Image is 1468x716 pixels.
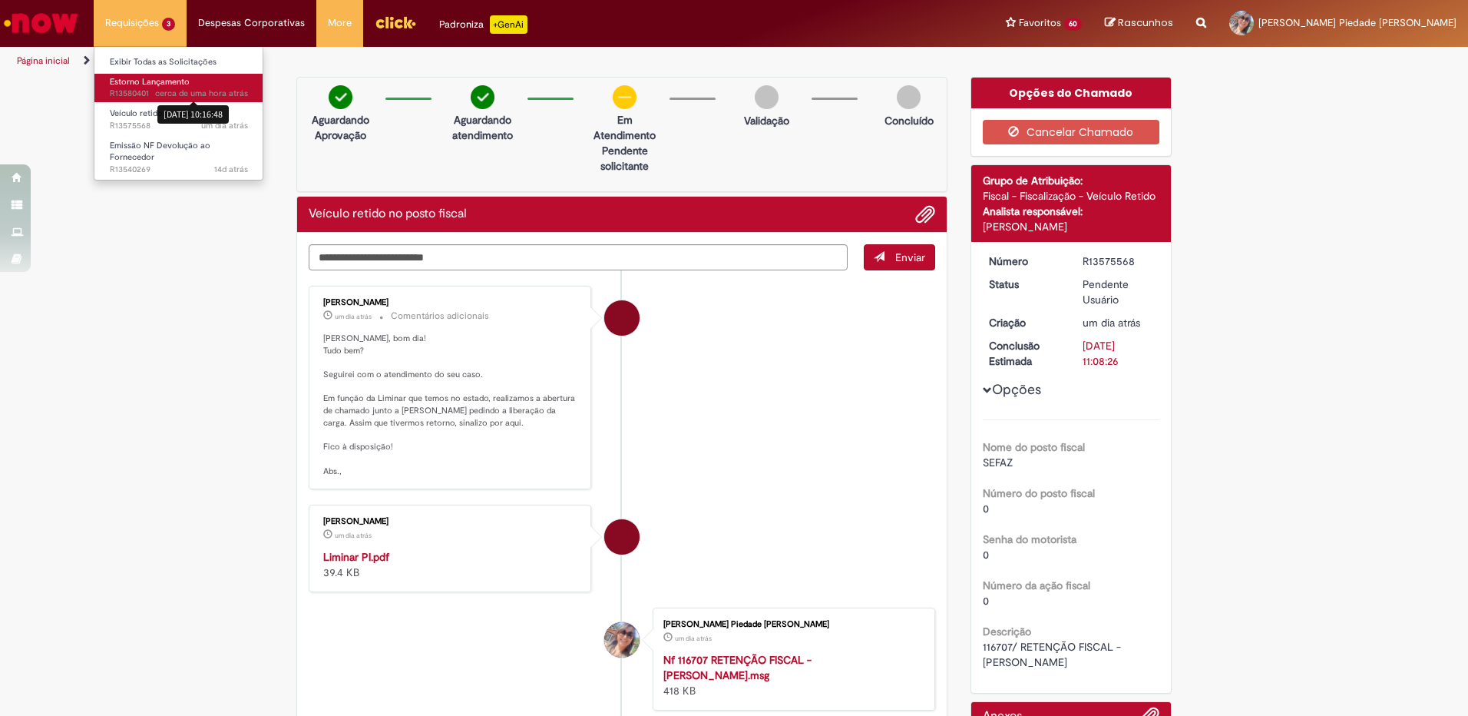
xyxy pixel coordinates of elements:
[977,277,1072,292] dt: Status
[323,549,579,580] div: 39.4 KB
[329,85,352,109] img: check-circle-green.png
[110,164,248,176] span: R13540269
[971,78,1172,108] div: Opções do Chamado
[323,333,579,477] p: [PERSON_NAME], bom dia! Tudo bem? Seguirei com o atendimento do seu caso. Em função da Liminar qu...
[2,8,81,38] img: ServiceNow
[335,531,372,540] time: 29/09/2025 10:38:03
[983,440,1085,454] b: Nome do posto fiscal
[110,108,221,119] span: Veículo retido no posto fiscal
[1083,315,1154,330] div: 29/09/2025 10:08:22
[604,622,640,658] div: Maria Da Piedade Veloso Claves De Oliveira
[983,578,1090,592] b: Número da ação fiscal
[983,640,1124,669] span: 116707/ RETENÇÃO FISCAL - [PERSON_NAME]
[198,15,305,31] span: Despesas Corporativas
[335,531,372,540] span: um dia atrás
[983,188,1160,204] div: Fiscal - Fiscalização - Veículo Retido
[1105,16,1173,31] a: Rascunhos
[604,519,640,555] div: Bianca Barbosa Goncalves
[439,15,527,34] div: Padroniza
[110,120,248,132] span: R13575568
[983,502,989,515] span: 0
[445,112,520,143] p: Aguardando atendimento
[157,105,229,123] div: [DATE] 10:16:48
[1019,15,1061,31] span: Favoritos
[1083,254,1154,269] div: R13575568
[110,88,248,100] span: R13580401
[471,85,494,109] img: check-circle-green.png
[490,15,527,34] p: +GenAi
[983,219,1160,234] div: [PERSON_NAME]
[201,120,248,131] span: um dia atrás
[864,244,935,270] button: Enviar
[675,634,712,643] span: um dia atrás
[915,204,935,224] button: Adicionar anexos
[303,112,378,143] p: Aguardando Aprovação
[391,310,489,323] small: Comentários adicionais
[983,548,989,562] span: 0
[1083,338,1154,369] div: [DATE] 11:08:26
[1083,316,1140,330] span: um dia atrás
[755,85,779,109] img: img-circle-grey.png
[94,138,263,171] a: Aberto R13540269 : Emissão NF Devolução ao Fornecedor
[309,207,467,221] h2: Veículo retido no posto fiscal Histórico de tíquete
[587,112,662,143] p: Em Atendimento
[162,18,175,31] span: 3
[94,54,263,71] a: Exibir Todas as Solicitações
[1083,277,1154,307] div: Pendente Usuário
[983,456,1013,469] span: SEFAZ
[744,113,789,128] p: Validação
[1083,316,1140,330] time: 29/09/2025 10:08:22
[323,550,389,564] a: Liminar PI.pdf
[309,244,848,270] textarea: Digite sua mensagem aqui...
[105,15,159,31] span: Requisições
[663,653,812,682] a: Nf 116707 RETENÇÃO FISCAL - [PERSON_NAME].msg
[375,11,416,34] img: click_logo_yellow_360x200.png
[983,625,1031,638] b: Descrição
[977,315,1072,330] dt: Criação
[983,120,1160,144] button: Cancelar Chamado
[1118,15,1173,30] span: Rascunhos
[977,338,1072,369] dt: Conclusão Estimada
[1064,18,1082,31] span: 60
[94,105,263,134] a: Aberto R13575568 : Veículo retido no posto fiscal
[983,486,1095,500] b: Número do posto fiscal
[214,164,248,175] time: 16/09/2025 15:17:09
[110,140,210,164] span: Emissão NF Devolução ao Fornecedor
[663,652,919,698] div: 418 KB
[613,85,636,109] img: circle-minus.png
[1258,16,1456,29] span: [PERSON_NAME] Piedade [PERSON_NAME]
[323,517,579,526] div: [PERSON_NAME]
[604,300,640,336] div: Bianca Barbosa Goncalves
[884,113,934,128] p: Concluído
[335,312,372,321] span: um dia atrás
[895,250,925,264] span: Enviar
[663,620,919,629] div: [PERSON_NAME] Piedade [PERSON_NAME]
[983,204,1160,219] div: Analista responsável:
[983,594,989,608] span: 0
[323,298,579,307] div: [PERSON_NAME]
[335,312,372,321] time: 29/09/2025 10:38:05
[983,173,1160,188] div: Grupo de Atribuição:
[12,47,967,75] ul: Trilhas de página
[897,85,921,109] img: img-circle-grey.png
[587,143,662,174] p: Pendente solicitante
[17,55,70,67] a: Página inicial
[110,76,190,88] span: Estorno Lançamento
[977,254,1072,269] dt: Número
[94,74,263,102] a: Aberto R13580401 : Estorno Lançamento
[675,634,712,643] time: 29/09/2025 10:08:18
[328,15,352,31] span: More
[94,46,263,181] ul: Requisições
[155,88,248,99] span: cerca de uma hora atrás
[214,164,248,175] span: 14d atrás
[983,532,1076,546] b: Senha do motorista
[201,120,248,131] time: 29/09/2025 10:08:23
